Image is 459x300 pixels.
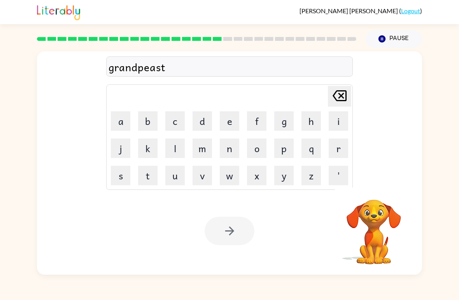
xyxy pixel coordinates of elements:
[165,166,185,185] button: u
[300,7,422,14] div: ( )
[329,166,348,185] button: '
[165,139,185,158] button: l
[37,3,80,20] img: Literably
[301,166,321,185] button: z
[247,139,266,158] button: o
[301,139,321,158] button: q
[138,166,158,185] button: t
[329,139,348,158] button: r
[165,111,185,131] button: c
[247,166,266,185] button: x
[193,166,212,185] button: v
[111,111,130,131] button: a
[220,111,239,131] button: e
[220,139,239,158] button: n
[274,111,294,131] button: g
[300,7,399,14] span: [PERSON_NAME] [PERSON_NAME]
[111,166,130,185] button: s
[193,111,212,131] button: d
[138,139,158,158] button: k
[109,59,350,75] div: grandpeast
[138,111,158,131] button: b
[274,166,294,185] button: y
[111,139,130,158] button: j
[247,111,266,131] button: f
[220,166,239,185] button: w
[193,139,212,158] button: m
[335,188,413,265] video: Your browser must support playing .mp4 files to use Literably. Please try using another browser.
[329,111,348,131] button: i
[274,139,294,158] button: p
[366,30,422,48] button: Pause
[301,111,321,131] button: h
[401,7,420,14] a: Logout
